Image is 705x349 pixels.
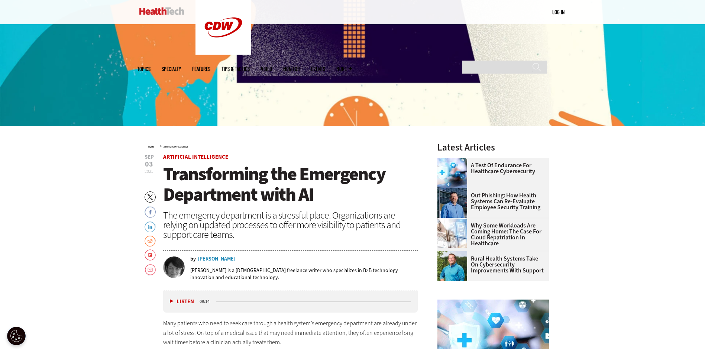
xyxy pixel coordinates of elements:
p: Many patients who need to seek care through a health system’s emergency department are already un... [163,319,418,347]
a: Video [261,66,272,72]
a: Healthcare cybersecurity [437,158,471,164]
div: duration [198,298,215,305]
span: More [336,66,352,72]
h3: Latest Articles [437,143,549,152]
div: » [148,143,418,149]
a: [PERSON_NAME] [198,256,236,262]
a: Tips & Tactics [221,66,250,72]
span: 03 [145,161,154,168]
img: Scott Currie [437,188,467,218]
button: Open Preferences [7,327,26,345]
p: [PERSON_NAME] is a [DEMOGRAPHIC_DATA] freelance writer who specializes in B2B technology innovati... [190,267,418,281]
span: Topics [137,66,151,72]
div: The emergency department is a stressful place. Organizations are relying on updated processes to ... [163,210,418,239]
a: Log in [552,9,565,15]
a: Artificial Intelligence [163,153,228,161]
span: Sep [145,154,154,160]
a: CDW [195,49,251,57]
img: Electronic health records [437,218,467,248]
div: User menu [552,8,565,16]
div: Cookie Settings [7,327,26,345]
a: Electronic health records [437,218,471,224]
a: Artificial Intelligence [164,145,188,148]
a: Scott Currie [437,188,471,194]
a: Features [192,66,210,72]
img: Healthcare cybersecurity [437,158,467,188]
span: Transforming the Emergency Department with AI [163,162,385,207]
a: Events [311,66,325,72]
a: A Test of Endurance for Healthcare Cybersecurity [437,162,544,174]
button: Listen [170,299,194,304]
a: Rural Health Systems Take On Cybersecurity Improvements with Support [437,256,544,274]
a: Jim Roeder [437,251,471,257]
a: Out Phishing: How Health Systems Can Re-Evaluate Employee Security Training [437,193,544,210]
a: MonITor [283,66,300,72]
div: media player [163,290,418,313]
img: Home [139,7,184,15]
img: Jim Roeder [437,251,467,281]
span: 2025 [145,168,153,174]
a: Home [148,145,154,148]
span: Specialty [162,66,181,72]
a: Why Some Workloads Are Coming Home: The Case for Cloud Repatriation in Healthcare [437,223,544,246]
span: by [190,256,196,262]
